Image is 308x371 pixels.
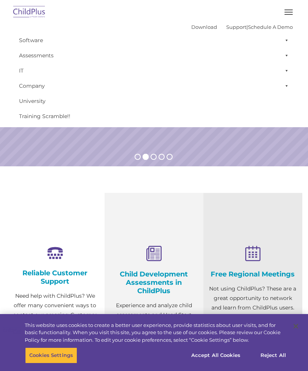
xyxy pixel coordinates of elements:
h4: Reliable Customer Support [11,269,99,286]
a: Assessments [15,48,293,63]
button: Cookies Settings [25,347,77,363]
p: Experience and analyze child assessments and Head Start data management in one system with zero c... [110,301,198,358]
p: Need help with ChildPlus? We offer many convenient ways to contact our amazing Customer Support r... [11,291,99,358]
a: Support [226,24,246,30]
button: Reject All [249,347,297,363]
a: Schedule A Demo [248,24,293,30]
div: This website uses cookies to create a better user experience, provide statistics about user visit... [25,322,287,344]
p: Not using ChildPlus? These are a great opportunity to network and learn from ChildPlus users. Fin... [209,284,297,332]
font: | [191,24,293,30]
a: Software [15,33,293,48]
a: Company [15,78,293,93]
a: IT [15,63,293,78]
h4: Child Development Assessments in ChildPlus [110,270,198,295]
a: Download [191,24,217,30]
a: Training Scramble!! [15,109,293,124]
img: ChildPlus by Procare Solutions [11,3,47,21]
button: Close [287,318,304,335]
a: University [15,93,293,109]
button: Accept All Cookies [187,347,244,363]
h4: Free Regional Meetings [209,270,297,278]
